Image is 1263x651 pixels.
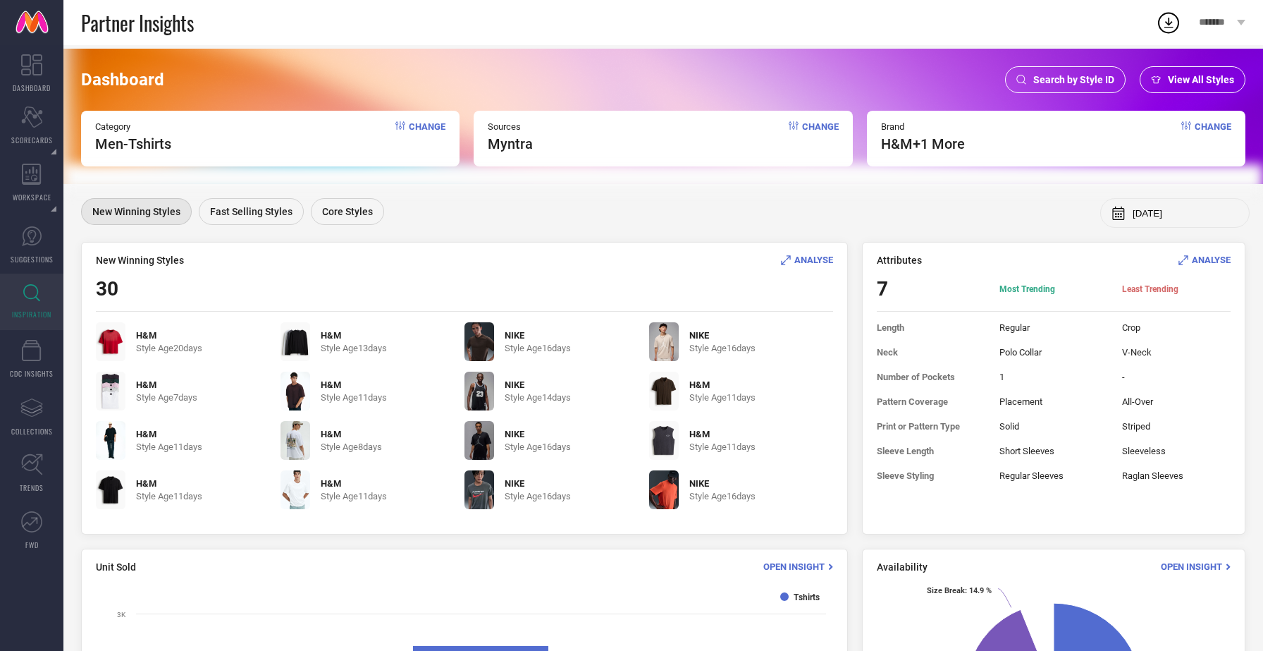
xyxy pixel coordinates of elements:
[881,121,965,132] span: Brand
[505,429,571,439] span: NIKE
[321,392,387,403] span: Style Age 11 days
[689,379,756,390] span: H&M
[505,478,571,489] span: NIKE
[136,392,197,403] span: Style Age 7 days
[999,470,1108,481] span: Regular Sleeves
[1168,74,1234,85] span: View All Styles
[505,442,571,452] span: Style Age 16 days
[927,586,992,595] text: : 14.9 %
[877,322,985,333] span: Length
[881,135,965,152] span: h&m +1 More
[95,121,171,132] span: Category
[1122,470,1231,481] span: Raglan Sleeves
[464,470,494,509] img: 39zkxuZz_ca0381ccded747eb862f96dcb2339d9a.jpg
[1133,208,1238,219] input: Select month
[1122,396,1231,407] span: All-Over
[763,560,833,573] div: Open Insight
[488,121,533,132] span: Sources
[321,442,382,452] span: Style Age 8 days
[999,347,1108,358] span: Polo Collar
[999,446,1108,456] span: Short Sleeves
[763,561,825,572] span: Open Insight
[689,392,756,403] span: Style Age 11 days
[1178,253,1231,267] div: Analyse
[12,309,51,320] span: INSPIRATION
[1161,561,1222,572] span: Open Insight
[1192,255,1231,265] span: ANALYSE
[649,372,679,410] img: GUWd9wqi_82f8842120c74b909e9478fb24cefb58.jpg
[136,379,197,390] span: H&M
[81,70,164,90] span: Dashboard
[321,429,382,439] span: H&M
[10,368,54,379] span: CDC INSIGHTS
[877,372,985,382] span: Number of Pockets
[322,206,373,217] span: Core Styles
[96,255,184,266] span: New Winning Styles
[1156,10,1181,35] div: Open download list
[281,372,310,410] img: acztBUIt_0363b8d6a6664968992ac1f65fd642b9.jpg
[1122,446,1231,456] span: Sleeveless
[689,343,756,353] span: Style Age 16 days
[999,421,1108,432] span: Solid
[281,421,310,460] img: yAZCJIEp_cb58d2d424a04275ba2f9a7aa43b12a8.jpg
[877,561,928,573] span: Availability
[321,478,387,489] span: H&M
[20,482,44,493] span: TRENDS
[11,426,53,437] span: COLLECTIONS
[877,277,985,300] span: 7
[464,421,494,460] img: ckJ0li59_d57b522f6de44ad68284ff1a61e22bd8.jpg
[95,135,171,152] span: Men-Tshirts
[1195,121,1231,152] span: Change
[81,8,194,37] span: Partner Insights
[136,442,202,452] span: Style Age 11 days
[689,442,756,452] span: Style Age 11 days
[505,330,571,341] span: NIKE
[11,254,54,264] span: SUGGESTIONS
[689,478,756,489] span: NIKE
[1122,322,1231,333] span: Crop
[505,491,571,501] span: Style Age 16 days
[781,253,833,267] div: Analyse
[321,379,387,390] span: H&M
[689,330,756,341] span: NIKE
[321,343,387,353] span: Style Age 13 days
[877,396,985,407] span: Pattern Coverage
[25,540,39,550] span: FWD
[464,372,494,410] img: roumWvjG_320a43eb7c7d478e9ced69cf31263b09.jpg
[1161,560,1231,573] div: Open Insight
[927,586,965,595] tspan: Size Break
[1122,421,1231,432] span: Striped
[505,379,571,390] span: NIKE
[409,121,445,152] span: Change
[649,322,679,361] img: yE2uW4OR_06ce568949914915bafd0e463cf659e3.jpg
[96,470,125,509] img: X2JLpFlA_0c3d39cd7e8c4f85ab4b34db18ddce60.jpg
[117,611,126,619] text: 3K
[281,470,310,509] img: 1eDiHGjv_ee30aa79a82b4223b30d8cc64c29c95a.jpg
[464,322,494,361] img: goTEDldP_d786c6a68c83496981dea1b11ed79321.jpg
[877,421,985,432] span: Print or Pattern Type
[794,592,820,602] text: Tshirts
[877,470,985,481] span: Sleeve Styling
[488,135,533,152] span: myntra
[1122,372,1231,382] span: -
[999,396,1108,407] span: Placement
[136,429,202,439] span: H&M
[877,347,985,358] span: Neck
[281,322,310,361] img: PtockzV3_80c239c31bed45f98afd77fef91c67ec.jpg
[794,255,833,265] span: ANALYSE
[96,421,125,460] img: xRawOTPx_f5a3aab86c8f4082846c332b44f7892c.jpg
[321,491,387,501] span: Style Age 11 days
[136,343,202,353] span: Style Age 20 days
[1122,347,1231,358] span: V-Neck
[92,206,180,217] span: New Winning Styles
[689,491,756,501] span: Style Age 16 days
[136,478,202,489] span: H&M
[321,330,387,341] span: H&M
[96,277,118,300] span: 30
[13,192,51,202] span: WORKSPACE
[689,429,756,439] span: H&M
[649,421,679,460] img: Kjbjyptz_c7139a59288b47a78115c9e4683eb472.jpg
[136,330,202,341] span: H&M
[877,255,922,266] span: Attributes
[136,491,202,501] span: Style Age 11 days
